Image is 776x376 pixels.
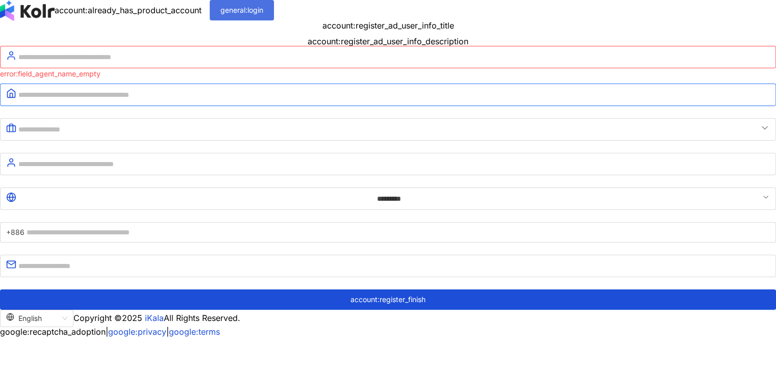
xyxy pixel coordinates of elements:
span: account:already_has_product_account [55,5,202,15]
span: Copyright © 2025 All Rights Reserved. [73,313,240,323]
span: account:register_ad_user_info_title [322,20,454,31]
span: general:login [220,6,263,14]
span: account:register_ad_user_info_description [308,36,468,46]
span: | [106,327,108,337]
span: account:register_finish [351,296,425,304]
a: iKala [145,313,164,323]
span: | [166,327,169,337]
a: google:privacy [108,327,166,337]
span: +886 [6,227,24,238]
div: English [6,310,58,327]
a: google:terms [169,327,220,337]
